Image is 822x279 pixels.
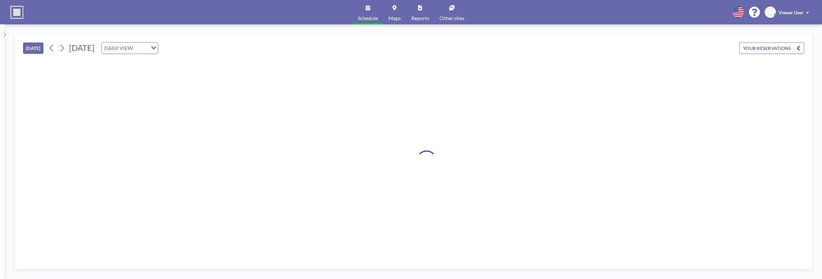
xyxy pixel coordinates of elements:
[779,10,804,15] span: Viewer User
[103,44,134,52] span: DAILY VIEW
[388,16,401,21] span: Maps
[69,43,95,53] span: [DATE]
[739,42,804,54] button: YOUR RESERVATIONS
[23,42,43,54] button: [DATE]
[767,9,774,15] span: VU
[10,6,23,19] img: organization-logo
[358,16,378,21] span: Schedule
[135,44,147,52] input: Search for option
[411,16,429,21] span: Reports
[440,16,464,21] span: Other sites
[102,42,158,54] div: Search for option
